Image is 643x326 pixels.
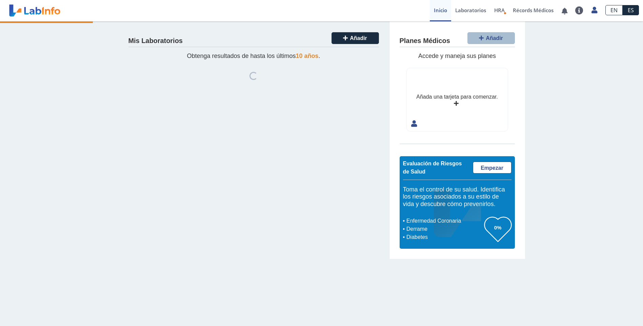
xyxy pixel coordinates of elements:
[484,223,511,232] h3: 0%
[187,53,320,59] span: Obtenga resultados de hasta los últimos .
[331,32,379,44] button: Añadir
[481,165,503,171] span: Empezar
[486,35,503,41] span: Añadir
[296,53,319,59] span: 10 años
[494,7,505,14] span: HRA
[350,35,367,41] span: Añadir
[605,5,623,15] a: EN
[128,37,183,45] h4: Mis Laboratorios
[467,32,515,44] button: Añadir
[400,37,450,45] h4: Planes Médicos
[405,225,484,233] li: Derrame
[623,5,639,15] a: ES
[403,186,511,208] h5: Toma el control de su salud. Identifica los riesgos asociados a su estilo de vida y descubre cómo...
[418,53,496,59] span: Accede y maneja sus planes
[583,300,636,319] iframe: Help widget launcher
[416,93,498,101] div: Añada una tarjeta para comenzar.
[473,162,511,174] a: Empezar
[405,217,484,225] li: Enfermedad Coronaria
[403,161,462,175] span: Evaluación de Riesgos de Salud
[405,233,484,241] li: Diabetes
